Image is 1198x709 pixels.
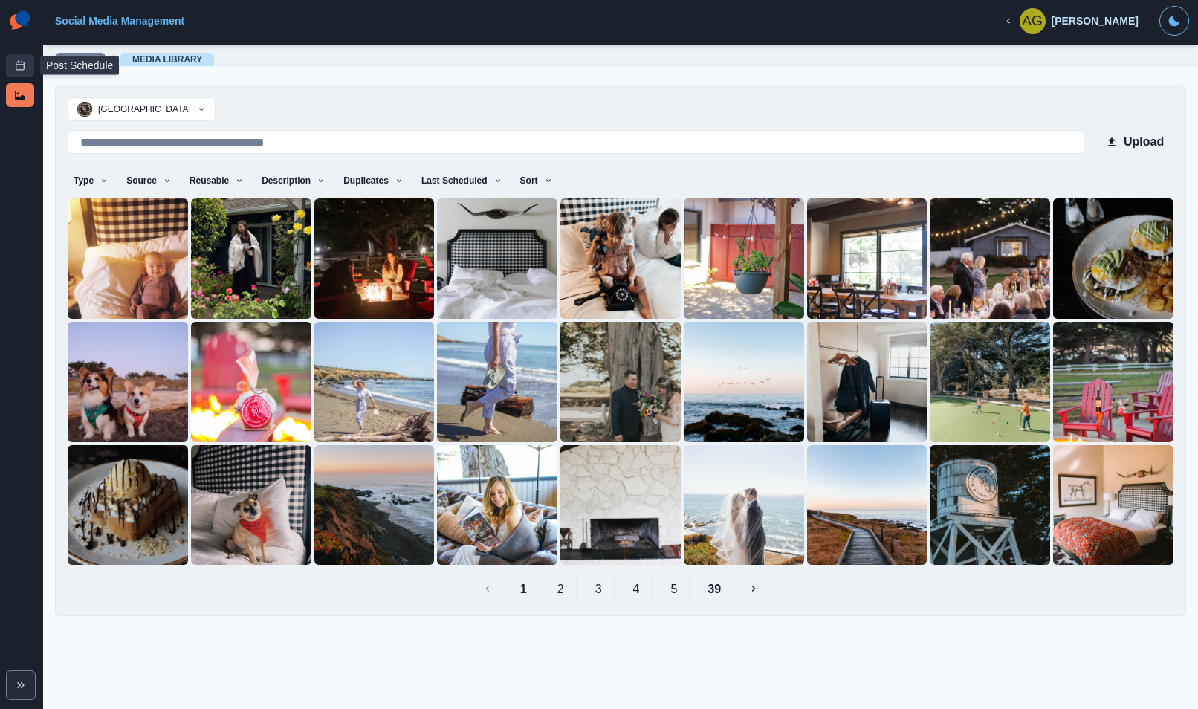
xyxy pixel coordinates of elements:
button: [PERSON_NAME] [991,6,1150,36]
img: bomwrwzt73cdnxohei1w [684,198,804,319]
a: Social Media Management [55,15,184,27]
img: xuytxduzdsggh0tjfhaw [684,322,804,442]
button: Last Scheduled [415,169,508,192]
button: Page 3 [583,574,615,603]
a: Post Schedule [6,54,34,77]
img: ogvl2klf1fs8vh111kmh [1053,198,1173,319]
img: c5xvgqpidzpritmtjo1y [191,322,311,442]
button: Description [256,169,331,192]
img: ymui4xjius26xny10efb [68,198,188,319]
button: Page 2 [545,574,577,603]
a: Media Library [6,83,34,107]
img: jjdgaayqhbzlbw6r4syd [807,198,927,319]
a: Home [67,54,94,65]
img: zhybhvjvg1upwkvmwmzv [560,322,681,442]
button: Source [120,169,178,192]
img: gnfmvdmt7wlpy3gefb8m [437,322,557,442]
a: Media Library [132,54,202,65]
button: Page 4 [621,574,653,603]
img: q5vvimtzi5yo2ufjief3 [68,322,188,442]
img: qiflz6jl4cmshiicsxmv [560,445,681,566]
img: igsj3orckrzdsxycsax9 [560,198,681,319]
img: diditv2xxrnnxjt4zqmg [1053,445,1173,566]
button: Type [68,169,114,192]
div: Aerin Ginsberg [1022,3,1043,39]
img: iqfrk3obd8w3y1huuxja [930,198,1050,319]
img: h8o5rtlzw80zopd7kukn [807,322,927,442]
img: mot4jloykkzw2zmxeqgv [437,198,557,319]
img: bh0lvp8asmoixjtfhut7 [68,445,188,566]
img: ck0quhks9tv0of7p6mkm [437,445,557,566]
button: Last Page [696,574,733,603]
img: kmwqiemvdkdhe5bxhtcz [314,198,435,319]
button: Sort [514,169,559,192]
button: Page 1 [508,574,539,603]
button: Expand [6,670,36,700]
img: wbhoejkho7pxnzhnr9jl [930,445,1050,566]
img: ihdtu2td79xk46nbw34p [930,322,1050,442]
button: Toggle Mode [1159,6,1189,36]
button: Next Media [739,574,768,603]
img: lh9iaujjyexyydjtmuic [1053,322,1173,442]
nav: breadcrumb [55,51,214,67]
img: yadni9f5cfwl3ilb58y7 [314,445,435,566]
span: / [111,51,114,67]
img: ynpzujrosx2a7iuhdftp [807,445,927,566]
button: Reusable [184,169,250,192]
img: ydo970cukd6sd5wg9vdv [684,445,804,566]
button: Duplicates [337,169,409,192]
button: Previous [473,574,502,603]
div: [PERSON_NAME] [1052,15,1139,27]
img: b9xbkryjau6hfbduoh3l [314,322,435,442]
img: 994455730673535 [77,102,92,117]
button: Upload [1096,127,1173,157]
button: Page 5 [658,574,690,603]
button: [GEOGRAPHIC_DATA] [68,97,216,121]
img: stimowvcqgesqrw9s9bm [191,198,311,319]
img: jucjrhjnhqhcowr3uuxr [191,445,311,566]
